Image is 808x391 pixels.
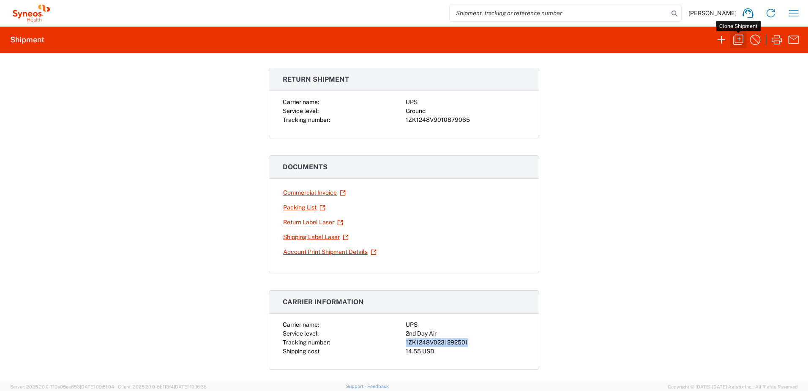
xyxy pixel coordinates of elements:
span: Shipping cost [283,348,319,355]
div: 1ZK1248V0231292501 [406,338,525,347]
span: Return shipment [283,75,349,83]
input: Shipment, tracking or reference number [450,5,669,21]
a: Support [346,384,367,389]
span: Client: 2025.20.0-8b113f4 [118,384,207,389]
div: UPS [406,98,525,107]
div: Ground [406,107,525,116]
a: Commercial Invoice [283,185,346,200]
div: 2nd Day Air [406,329,525,338]
a: Feedback [367,384,389,389]
div: 1ZK1248V9010879065 [406,116,525,124]
span: Carrier name: [283,99,319,105]
span: Documents [283,163,328,171]
h2: Shipment [10,35,44,45]
div: UPS [406,320,525,329]
span: Tracking number: [283,116,330,123]
span: Carrier name: [283,321,319,328]
a: Return Label Laser [283,215,344,230]
span: Server: 2025.20.0-710e05ee653 [10,384,114,389]
a: Shipping Label Laser [283,230,349,245]
span: Tracking number: [283,339,330,346]
span: Copyright © [DATE]-[DATE] Agistix Inc., All Rights Reserved [668,383,798,391]
span: Service level: [283,330,319,337]
a: Packing List [283,200,326,215]
div: 14.55 USD [406,347,525,356]
span: [PERSON_NAME] [688,9,737,17]
span: [DATE] 10:16:38 [174,384,207,389]
span: [DATE] 09:51:04 [80,384,114,389]
a: Account Print Shipment Details [283,245,377,259]
span: Carrier information [283,298,364,306]
span: Service level: [283,107,319,114]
